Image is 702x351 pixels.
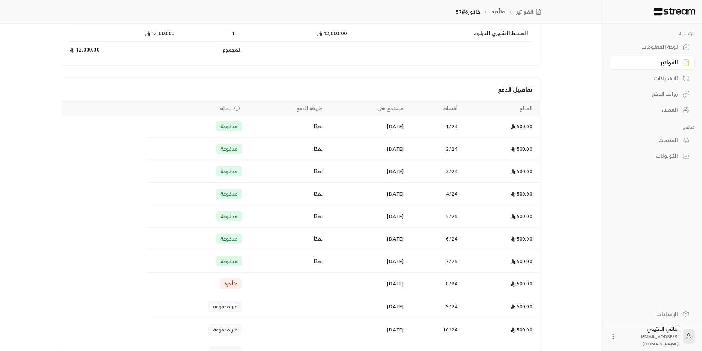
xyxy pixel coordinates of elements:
td: 500.00 [462,295,539,318]
td: 4 / 24 [408,183,462,205]
td: [DATE] [328,250,408,273]
td: القسط الشهري للدبلوم [351,25,532,42]
span: 1 [230,29,237,37]
a: روابط الدفع [610,87,695,101]
td: 500.00 [462,205,539,228]
td: نقدًا [247,115,328,138]
th: طريقة الدفع [247,102,328,115]
span: مدفوعة [220,123,238,130]
nav: breadcrumb [456,8,544,15]
div: روابط الدفع [619,90,678,98]
td: 500.00 [462,160,539,183]
span: [EMAIL_ADDRESS][DOMAIN_NAME] [641,333,679,348]
div: الإعدادات [619,310,678,318]
div: الفواتير [619,59,678,66]
span: مدفوعة [220,257,238,265]
a: الفواتير [516,8,544,15]
td: [DATE] [328,295,408,318]
td: 12,000.00 [69,25,179,42]
td: 500.00 [462,183,539,205]
td: 500.00 [462,273,539,295]
td: نقدًا [247,160,328,183]
div: الاشتراكات [619,75,678,82]
span: مدفوعة [220,213,238,220]
a: الكوبونات [610,149,695,163]
a: الاشتراكات [610,71,695,85]
span: مدفوعة [220,190,238,197]
td: [DATE] [328,115,408,138]
img: Logo [653,8,696,16]
td: 500.00 [462,318,539,341]
span: متأخرة [224,280,238,287]
div: الكوبونات [619,152,678,159]
th: مستحق في [328,102,408,115]
td: [DATE] [328,205,408,228]
td: [DATE] [328,318,408,341]
td: المجموع [179,42,241,58]
table: Products [69,12,532,58]
td: 12,000.00 [69,42,179,58]
td: [DATE] [328,183,408,205]
td: 1 / 24 [408,115,462,138]
td: [DATE] [328,228,408,250]
th: أقساط [408,102,462,115]
div: العملاء [619,106,678,113]
td: [DATE] [328,138,408,160]
span: غير مدفوعة [213,326,238,333]
a: الفواتير [610,56,695,70]
td: 500.00 [462,115,539,138]
a: متأخرة [491,7,505,16]
p: الرئيسية [610,31,695,37]
span: مدفوعة [220,145,238,152]
div: المنتجات [619,137,678,144]
td: 6 / 24 [408,228,462,250]
td: 500.00 [462,250,539,273]
td: نقدًا [247,250,328,273]
a: العملاء [610,103,695,117]
a: المنتجات [610,133,695,147]
span: مدفوعة [220,168,238,175]
th: المبلغ [462,102,539,115]
h4: تفاصيل الدفع [69,85,532,94]
span: غير مدفوعة [213,303,238,310]
td: 10 / 24 [408,318,462,341]
td: نقدًا [247,228,328,250]
span: مدفوعة [220,235,238,242]
td: نقدًا [247,205,328,228]
td: نقدًا [247,183,328,205]
td: 7 / 24 [408,250,462,273]
div: أماني العتيبي [621,325,679,347]
td: 500.00 [462,138,539,160]
td: [DATE] [328,160,408,183]
td: 500.00 [462,228,539,250]
td: 3 / 24 [408,160,462,183]
td: 2 / 24 [408,138,462,160]
div: لوحة المعلومات [619,43,678,50]
td: 9 / 24 [408,295,462,318]
a: لوحة المعلومات [610,40,695,54]
td: 8 / 24 [408,273,462,295]
td: 5 / 24 [408,205,462,228]
td: نقدًا [247,138,328,160]
p: فاتورة#57 [456,8,480,15]
td: 12,000.00 [242,25,351,42]
a: الإعدادات [610,307,695,321]
p: كتالوج [610,124,695,130]
span: الحالة [220,105,232,112]
td: [DATE] [328,273,408,295]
